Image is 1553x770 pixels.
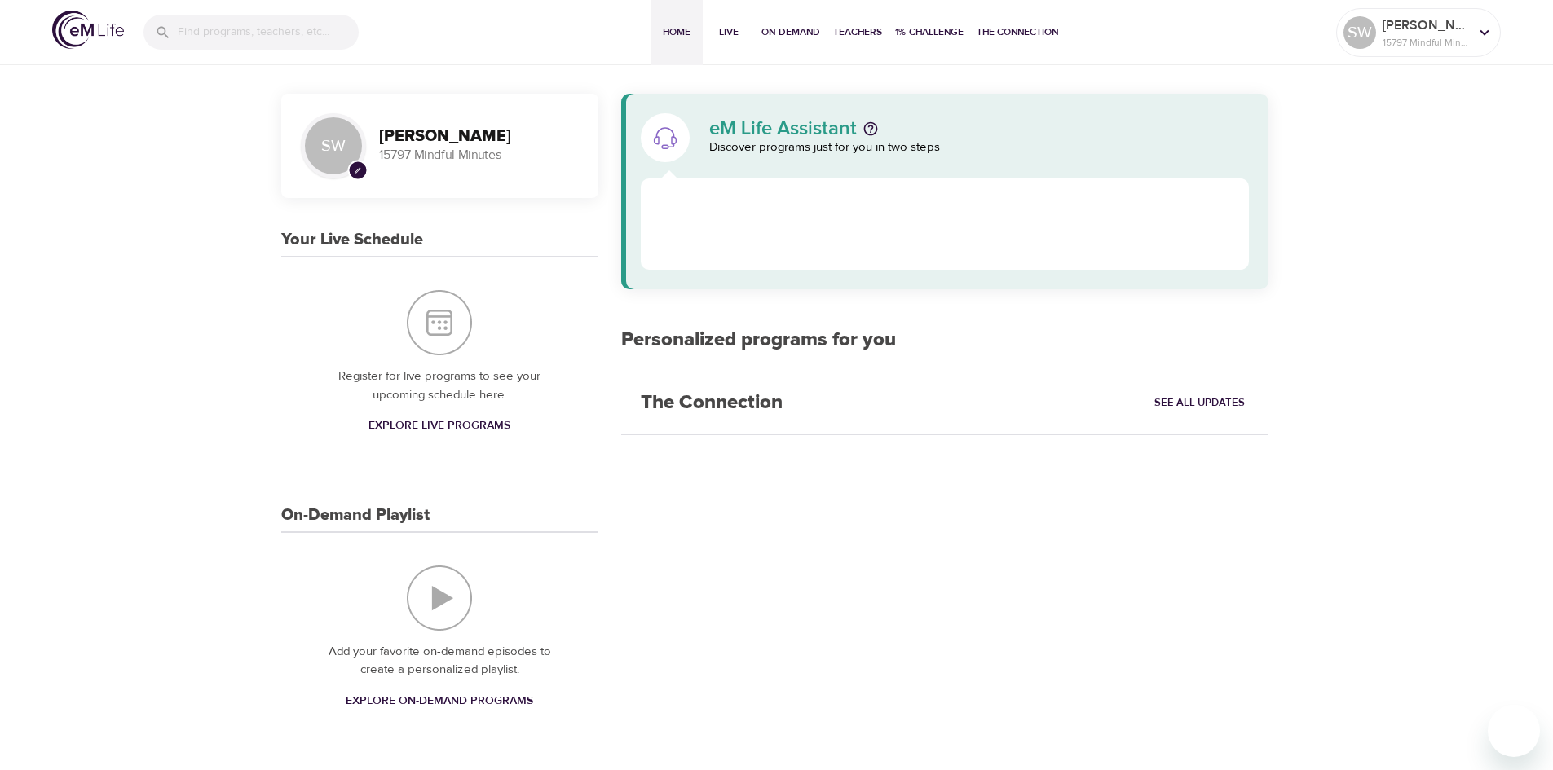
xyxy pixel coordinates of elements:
[301,113,366,178] div: SW
[621,372,802,434] h2: The Connection
[362,411,517,441] a: Explore Live Programs
[1150,390,1249,416] a: See All Updates
[407,565,472,631] img: On-Demand Playlist
[281,506,430,525] h3: On-Demand Playlist
[407,290,472,355] img: Your Live Schedule
[621,328,1269,352] h2: Personalized programs for you
[178,15,359,50] input: Find programs, teachers, etc...
[977,24,1058,41] span: The Connection
[1488,705,1540,757] iframe: Button to launch messaging window
[281,231,423,249] h3: Your Live Schedule
[379,146,579,165] p: 15797 Mindful Minutes
[314,367,566,404] p: Register for live programs to see your upcoming schedule here.
[1343,16,1376,49] div: SW
[652,125,678,151] img: eM Life Assistant
[368,416,510,436] span: Explore Live Programs
[895,24,964,41] span: 1% Challenge
[833,24,882,41] span: Teachers
[1383,35,1469,50] p: 15797 Mindful Minutes
[1154,394,1245,412] span: See All Updates
[379,127,579,146] h3: [PERSON_NAME]
[346,691,533,711] span: Explore On-Demand Programs
[657,24,696,41] span: Home
[709,119,857,139] p: eM Life Assistant
[1383,15,1469,35] p: [PERSON_NAME]
[709,24,748,41] span: Live
[709,139,1250,157] p: Discover programs just for you in two steps
[314,643,566,680] p: Add your favorite on-demand episodes to create a personalized playlist.
[761,24,820,41] span: On-Demand
[52,11,124,49] img: logo
[339,686,540,716] a: Explore On-Demand Programs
